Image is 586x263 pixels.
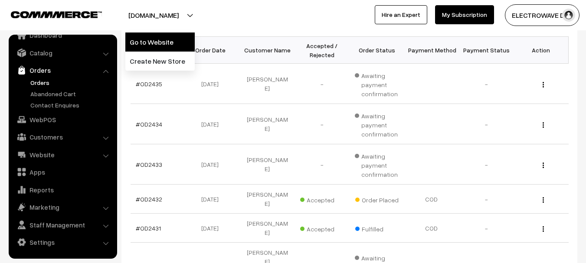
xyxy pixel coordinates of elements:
a: WebPOS [11,112,114,127]
a: Abandoned Cart [28,89,114,98]
a: Customers [11,129,114,145]
td: [PERSON_NAME] [240,104,295,144]
span: Fulfilled [355,222,399,234]
td: - [459,214,514,243]
a: #OD2434 [136,120,162,128]
td: [PERSON_NAME] [240,185,295,214]
td: [DATE] [185,214,240,243]
td: - [295,64,349,104]
a: #OD2431 [136,224,161,232]
span: Awaiting payment confirmation [355,149,399,179]
a: Settings [11,234,114,250]
td: [PERSON_NAME] [240,64,295,104]
th: Customer Name [240,37,295,64]
a: Website [11,147,114,162]
td: [DATE] [185,185,240,214]
img: user [562,9,575,22]
td: [PERSON_NAME] [240,144,295,185]
th: Payment Method [404,37,459,64]
img: COMMMERCE [11,11,102,18]
a: #OD2432 [136,195,162,203]
td: [PERSON_NAME] [240,214,295,243]
a: Orders [11,62,114,78]
img: Menu [543,122,544,128]
a: COMMMERCE [11,9,87,19]
td: [DATE] [185,144,240,185]
a: Catalog [11,45,114,61]
th: Order Status [350,37,404,64]
img: Menu [543,162,544,168]
td: - [295,104,349,144]
th: Accepted / Rejected [295,37,349,64]
td: - [459,144,514,185]
td: [DATE] [185,104,240,144]
th: Payment Status [459,37,514,64]
img: Menu [543,197,544,203]
a: Create New Store [125,52,195,71]
img: Menu [543,82,544,88]
span: Awaiting payment confirmation [355,69,399,98]
a: #OD2435 [136,80,162,88]
td: COD [404,214,459,243]
th: Action [514,37,568,64]
td: - [459,104,514,144]
a: Dashboard [11,27,114,43]
td: COD [404,185,459,214]
span: Accepted [300,193,344,205]
span: Order Placed [355,193,399,205]
a: Staff Management [11,217,114,233]
a: Go to Website [125,32,195,52]
img: Menu [543,226,544,232]
a: Orders [28,78,114,87]
th: Order Date [185,37,240,64]
td: - [295,144,349,185]
td: - [459,64,514,104]
a: Apps [11,164,114,180]
a: Marketing [11,199,114,215]
button: ELECTROWAVE DE… [505,4,579,26]
a: Contact Enquires [28,101,114,110]
a: #OD2433 [136,161,162,168]
a: My Subscription [435,5,494,24]
button: [DOMAIN_NAME] [98,4,209,26]
span: Accepted [300,222,344,234]
a: Hire an Expert [375,5,427,24]
td: - [459,185,514,214]
span: Awaiting payment confirmation [355,109,399,139]
td: [DATE] [185,64,240,104]
a: Reports [11,182,114,198]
